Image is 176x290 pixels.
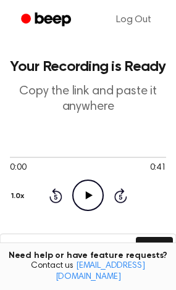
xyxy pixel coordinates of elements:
span: 0:00 [10,162,26,175]
h1: Your Recording is Ready [10,59,166,74]
a: Log Out [104,5,164,35]
span: 0:41 [150,162,166,175]
p: Copy the link and paste it anywhere [10,84,166,115]
button: Copy [136,237,172,260]
button: 1.0x [10,186,28,207]
a: [EMAIL_ADDRESS][DOMAIN_NAME] [56,262,145,281]
a: Beep [12,8,82,32]
span: Contact us [7,261,169,283]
